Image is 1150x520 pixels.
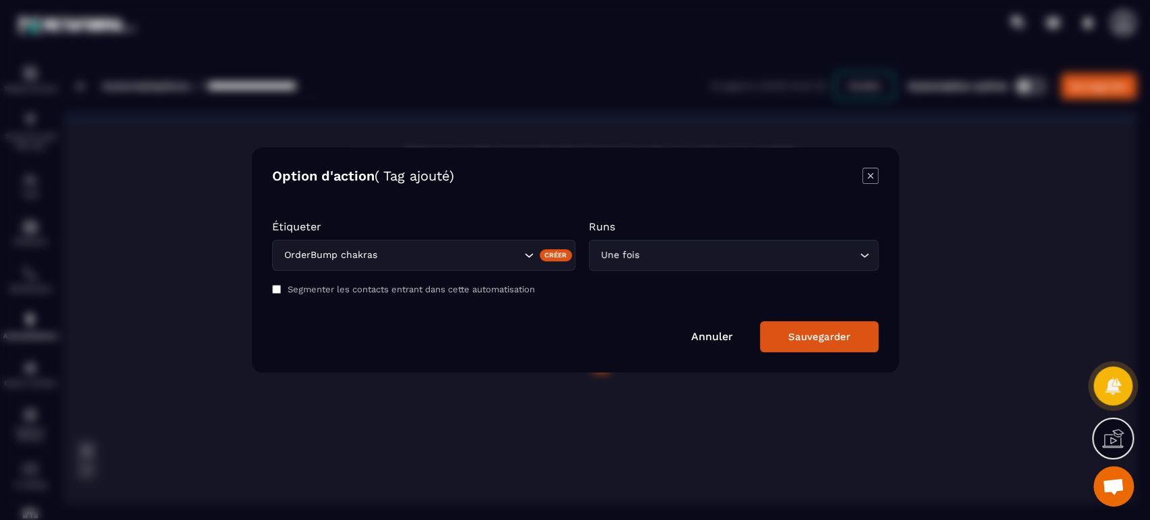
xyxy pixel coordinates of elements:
input: Search for option [642,248,856,263]
span: Une fois [598,248,642,263]
input: Search for option [380,248,521,263]
span: ( Tag ajouté) [375,168,454,184]
div: Search for option [589,240,879,271]
label: Segmenter les contacts entrant dans cette automatisation [288,284,535,294]
div: Ouvrir le chat [1093,466,1134,507]
div: Sauvegarder [788,331,850,343]
h4: Option d'action [272,168,454,187]
button: Sauvegarder [760,321,879,352]
div: Créer [539,249,572,261]
p: Étiqueter [272,220,575,233]
div: Search for option [272,240,575,271]
a: Annuler [691,330,733,343]
span: OrderBump chakras [281,248,380,263]
p: Runs [589,220,879,233]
